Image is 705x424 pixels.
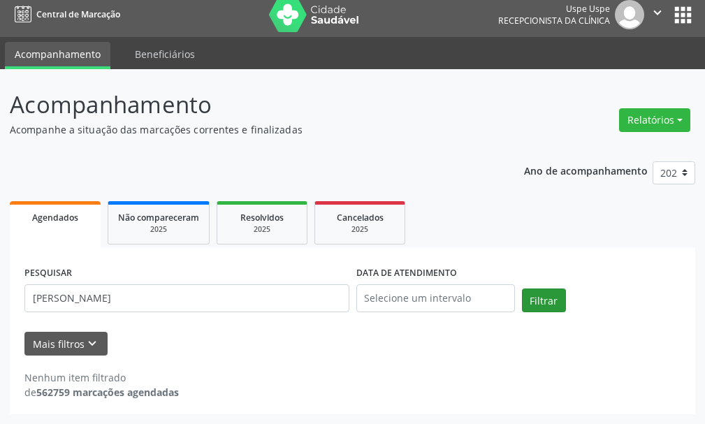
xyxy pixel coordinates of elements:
[356,263,457,284] label: DATA DE ATENDIMENTO
[619,108,690,132] button: Relatórios
[85,336,100,351] i: keyboard_arrow_down
[24,284,349,312] input: Nome, código do beneficiário ou CPF
[498,15,610,27] span: Recepcionista da clínica
[118,212,199,224] span: Não compareceram
[36,386,179,399] strong: 562759 marcações agendadas
[522,288,566,312] button: Filtrar
[227,224,297,235] div: 2025
[24,332,108,356] button: Mais filtroskeyboard_arrow_down
[24,385,179,400] div: de
[325,224,395,235] div: 2025
[240,212,284,224] span: Resolvidos
[5,42,110,69] a: Acompanhamento
[10,3,120,26] a: Central de Marcação
[24,370,179,385] div: Nenhum item filtrado
[337,212,384,224] span: Cancelados
[524,161,648,179] p: Ano de acompanhamento
[671,3,695,27] button: apps
[36,8,120,20] span: Central de Marcação
[650,5,665,20] i: 
[32,212,78,224] span: Agendados
[10,122,490,137] p: Acompanhe a situação das marcações correntes e finalizadas
[125,42,205,66] a: Beneficiários
[10,87,490,122] p: Acompanhamento
[356,284,515,312] input: Selecione um intervalo
[498,3,610,15] div: Uspe Uspe
[24,263,72,284] label: PESQUISAR
[118,224,199,235] div: 2025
